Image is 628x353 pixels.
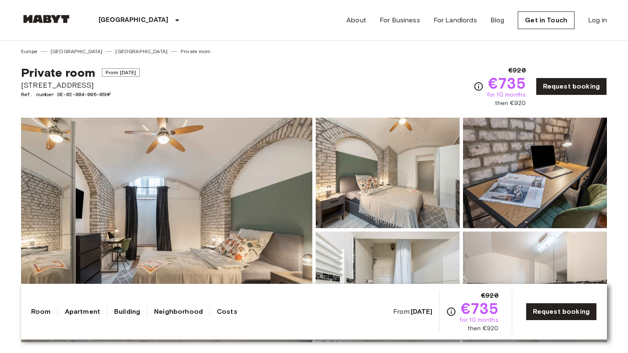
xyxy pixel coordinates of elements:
span: Ref. number DE-02-004-006-05HF [21,91,140,98]
a: Costs [217,307,237,317]
span: From: [393,307,432,316]
a: Request booking [536,78,607,95]
a: Private room [181,48,210,55]
img: Picture of unit DE-02-004-006-05HF [316,232,460,342]
a: Blog [490,15,505,25]
span: then €920 [495,99,525,108]
span: €735 [461,301,498,316]
span: €920 [481,291,498,301]
a: For Landlords [434,15,477,25]
a: Apartment [65,307,100,317]
a: [GEOGRAPHIC_DATA] [51,48,103,55]
a: For Business [380,15,420,25]
a: Room [31,307,51,317]
p: [GEOGRAPHIC_DATA] [98,15,169,25]
a: Neighborhood [154,307,203,317]
a: Get in Touch [518,11,575,29]
a: [GEOGRAPHIC_DATA] [115,48,168,55]
svg: Check cost overview for full price breakdown. Please note that discounts apply to new joiners onl... [474,81,484,92]
img: Marketing picture of unit DE-02-004-006-05HF [21,118,312,342]
img: Picture of unit DE-02-004-006-05HF [463,232,607,342]
a: Building [114,307,140,317]
span: [STREET_ADDRESS] [21,80,140,91]
span: Private room [21,65,95,80]
a: Request booking [526,303,597,321]
span: From [DATE] [102,68,140,77]
span: then €920 [468,324,498,333]
img: Picture of unit DE-02-004-006-05HF [463,118,607,228]
a: Europe [21,48,37,55]
span: for 10 months [460,316,498,324]
span: for 10 months [487,91,526,99]
a: About [346,15,366,25]
img: Picture of unit DE-02-004-006-05HF [316,118,460,228]
a: Log in [588,15,607,25]
svg: Check cost overview for full price breakdown. Please note that discounts apply to new joiners onl... [446,307,456,317]
span: €735 [488,75,526,91]
span: €920 [508,65,526,75]
img: Habyt [21,15,72,23]
b: [DATE] [411,307,432,315]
